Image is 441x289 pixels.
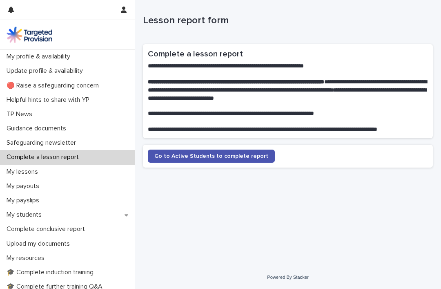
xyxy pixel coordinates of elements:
p: Complete a lesson report [3,153,85,161]
p: My students [3,211,48,219]
p: Helpful hints to share with YP [3,96,96,104]
p: My profile & availability [3,53,77,60]
p: Update profile & availability [3,67,89,75]
p: TP News [3,110,39,118]
p: 🎓 Complete induction training [3,269,100,276]
span: Go to Active Students to complete report [154,153,268,159]
p: Safeguarding newsletter [3,139,82,147]
p: Upload my documents [3,240,76,248]
p: My resources [3,254,51,262]
p: My lessons [3,168,45,176]
h2: Complete a lesson report [148,49,428,59]
p: My payslips [3,197,46,204]
p: Guidance documents [3,125,73,132]
p: 🔴 Raise a safeguarding concern [3,82,105,90]
p: Complete conclusive report [3,225,91,233]
a: Go to Active Students to complete report [148,150,275,163]
a: Powered By Stacker [267,275,308,280]
p: My payouts [3,182,46,190]
img: M5nRWzHhSzIhMunXDL62 [7,27,52,43]
p: Lesson report form [143,15,430,27]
